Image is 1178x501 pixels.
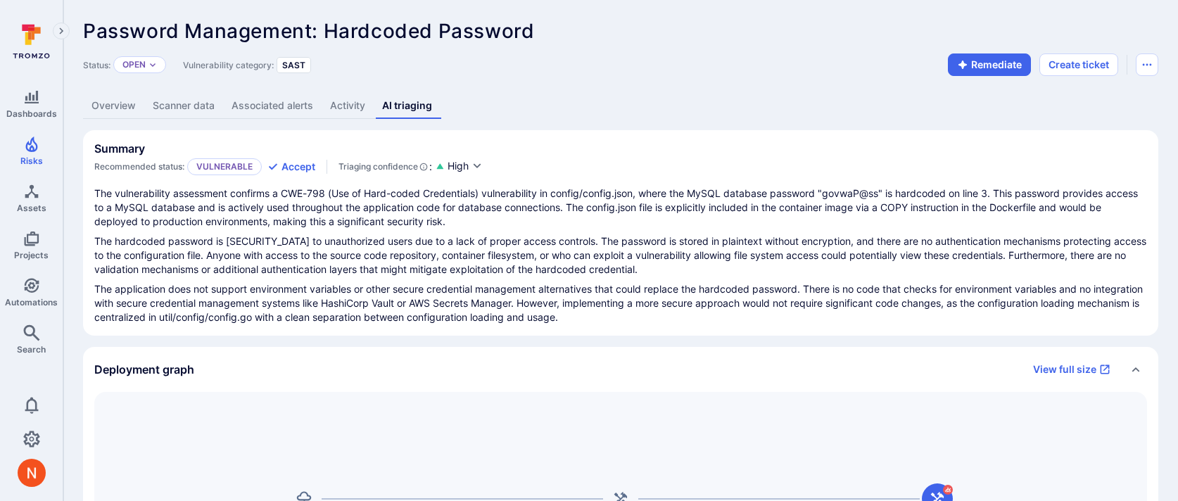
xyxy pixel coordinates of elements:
span: Vulnerability category: [183,60,274,70]
button: Accept [267,160,315,174]
span: Risks [20,156,43,166]
div: Collapse [83,347,1158,392]
span: Assets [17,203,46,213]
span: Projects [14,250,49,260]
button: Expand dropdown [148,61,157,69]
span: High [448,159,469,173]
p: The hardcoded password is [SECURITY_DATA] to unauthorized users due to a lack of proper access co... [94,234,1147,277]
span: Search [17,344,46,355]
span: Recommended status: [94,161,184,172]
button: High [448,159,483,174]
button: Options menu [1136,53,1158,76]
a: View full size [1025,358,1119,381]
p: Vulnerable [187,158,262,175]
span: Password Management: Hardcoded Password [83,19,534,43]
div: SAST [277,57,311,73]
span: Triaging confidence [338,160,418,174]
a: Activity [322,93,374,119]
div: Neeren Patki [18,459,46,487]
div: : [338,160,432,174]
p: The application does not support environment variables or other secure credential management alte... [94,282,1147,324]
img: ACg8ocIprwjrgDQnDsNSk9Ghn5p5-B8DpAKWoJ5Gi9syOE4K59tr4Q=s96-c [18,459,46,487]
i: Expand navigation menu [56,25,66,37]
a: Scanner data [144,93,223,119]
a: Overview [83,93,144,119]
h2: Summary [94,141,145,156]
span: Dashboards [6,108,57,119]
span: Automations [5,297,58,307]
button: Open [122,59,146,70]
p: The vulnerability assessment confirms a CWE-798 (Use of Hard-coded Credentials) vulnerability in ... [94,186,1147,229]
svg: AI Triaging Agent self-evaluates the confidence behind recommended status based on the depth and ... [419,160,428,174]
div: Vulnerability tabs [83,93,1158,119]
h2: Deployment graph [94,362,194,376]
button: Create ticket [1039,53,1118,76]
a: AI triaging [374,93,441,119]
button: Remediate [948,53,1031,76]
a: Associated alerts [223,93,322,119]
button: Expand navigation menu [53,23,70,39]
span: Status: [83,60,110,70]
